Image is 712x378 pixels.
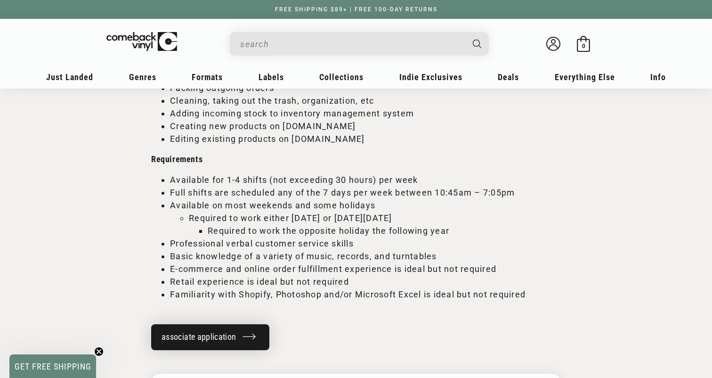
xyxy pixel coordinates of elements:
[319,72,364,82] span: Collections
[170,250,561,263] li: Basic knowledge of a variety of music, records, and turntables
[259,72,284,82] span: Labels
[170,288,561,301] li: Familiarity with Shopify, Photoshop and/or Microsoft Excel is ideal but not required
[555,72,615,82] span: Everything Else
[266,6,447,13] a: FREE SHIPPING $89+ | FREE 100-DAY RETURNS
[170,186,561,199] li: Full shifts are scheduled any of the 7 days per week between 10:45am – 7:05pm
[192,72,223,82] span: Formats
[230,32,489,56] div: Search
[208,224,561,237] li: Required to work the opposite holiday the following year
[170,237,561,250] li: Professional verbal customer service skills
[170,107,561,120] li: Adding incoming stock to inventory management system
[170,263,561,275] li: E-commerce and online order fulfillment experience is ideal but not required
[9,354,96,378] div: GET FREE SHIPPINGClose teaser
[15,362,91,371] span: GET FREE SHIPPING
[129,72,156,82] span: Genres
[94,347,104,356] button: Close teaser
[170,199,561,212] li: Available on most weekends and some holidays
[650,72,666,82] span: Info
[46,72,93,82] span: Just Landed
[170,173,561,186] li: Available for 1-4 shifts (not exceeding 30 hours) per week
[170,275,561,288] li: Retail experience is ideal but not required
[240,34,463,54] input: When autocomplete results are available use up and down arrows to review and enter to select
[465,32,490,56] button: Search
[189,212,561,224] li: Required to work either [DATE] or [DATE][DATE]
[170,94,561,107] li: Cleaning, taking out the trash, organization, etc
[170,120,561,132] li: Creating new products on [DOMAIN_NAME]
[170,132,561,145] li: Editing existing products on [DOMAIN_NAME]
[498,72,519,82] span: Deals
[151,154,561,164] h3: Requirements
[151,324,269,350] a: associate application
[582,42,585,49] span: 0
[399,72,462,82] span: Indie Exclusives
